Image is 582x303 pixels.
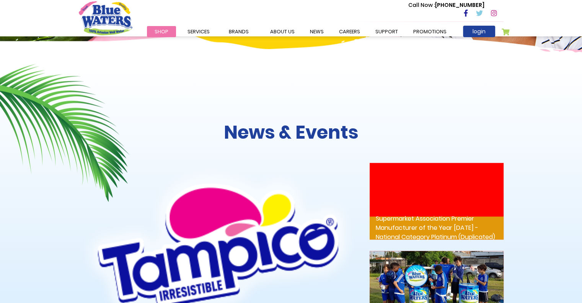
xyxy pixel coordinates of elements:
[79,121,504,144] h2: News & Events
[229,28,249,35] span: Brands
[463,26,495,37] a: login
[406,26,454,37] a: Promotions
[155,28,168,35] span: Shop
[331,26,368,37] a: careers
[408,1,484,9] p: [PHONE_NUMBER]
[79,1,132,35] a: store logo
[370,216,504,239] p: Supermarket Association Premier Manufacturer of the Year [DATE] - National Category Platinum (Dup...
[368,26,406,37] a: support
[187,28,210,35] span: Services
[408,1,435,9] span: Call Now :
[79,240,358,249] a: TTBS Quality Awards in Human Resource Focus, Business Results and Operational Excellence
[302,26,331,37] a: News
[370,284,504,293] a: Pro Series Football July- Aug vacation camp 2017
[262,26,302,37] a: about us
